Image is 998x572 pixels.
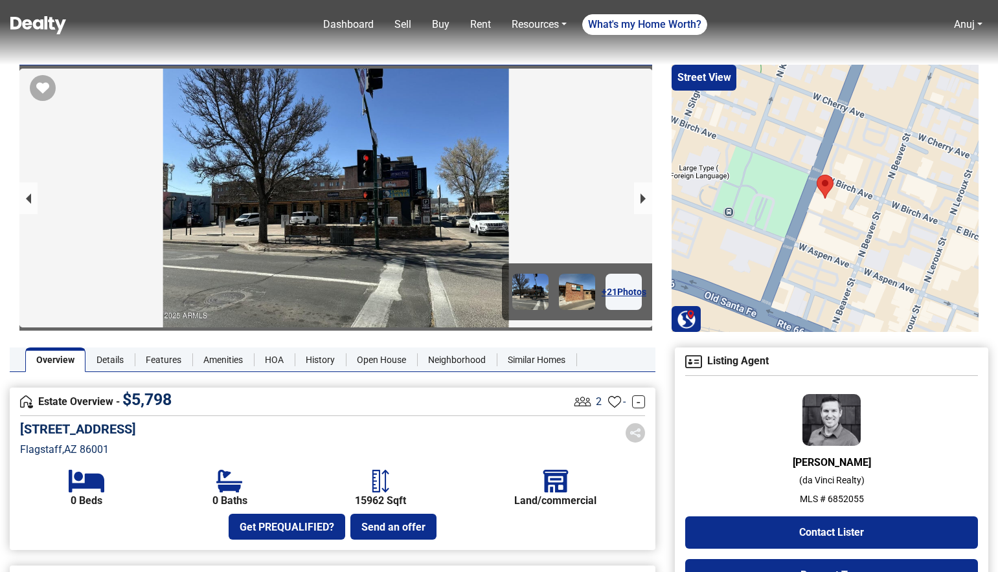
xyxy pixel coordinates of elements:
[506,12,572,38] a: Resources
[623,394,626,410] span: -
[6,533,45,572] iframe: BigID CMP Widget
[608,395,621,408] img: Favourites
[632,395,645,408] a: -
[514,495,596,507] b: Land/commercial
[465,12,496,38] a: Rent
[685,492,978,506] p: MLS # 6852055
[85,347,135,372] a: Details
[802,394,861,446] img: Agent
[20,395,33,408] img: Overview
[685,355,702,368] img: Agent
[135,347,192,372] a: Features
[606,274,642,310] a: +21Photos
[71,495,102,507] b: 0 Beds
[672,65,736,91] button: Street View
[10,16,66,34] img: Dealty - Buy, Sell & Rent Homes
[497,347,576,372] a: Similar Homes
[212,495,247,507] b: 0 Baths
[677,309,696,329] img: Search Homes at Dealty
[427,12,455,38] a: Buy
[685,355,978,368] h4: Listing Agent
[954,18,975,30] a: Anuj
[949,12,988,38] a: Anuj
[20,395,571,409] h4: Estate Overview -
[355,495,406,507] b: 15962 Sqft
[229,514,345,540] button: Get PREQUALIFIED?
[25,347,85,372] a: Overview
[685,516,978,549] button: Contact Lister
[582,14,707,35] a: What's my Home Worth?
[350,514,437,540] button: Send an offer
[318,12,379,38] a: Dashboard
[559,274,595,310] img: Image
[685,456,978,468] h6: [PERSON_NAME]
[634,182,652,214] button: next slide / item
[389,12,416,38] a: Sell
[512,274,549,310] img: Image
[192,347,254,372] a: Amenities
[685,474,978,487] p: ( da Vinci Realty )
[20,421,136,437] h5: [STREET_ADDRESS]
[254,347,295,372] a: HOA
[417,347,497,372] a: Neighborhood
[295,347,346,372] a: History
[122,390,172,409] span: $ 5,798
[571,390,594,413] img: Listing View
[19,182,38,214] button: previous slide / item
[20,442,136,457] p: Flagstaff , AZ 86001
[596,394,602,410] span: 2
[346,347,417,372] a: Open House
